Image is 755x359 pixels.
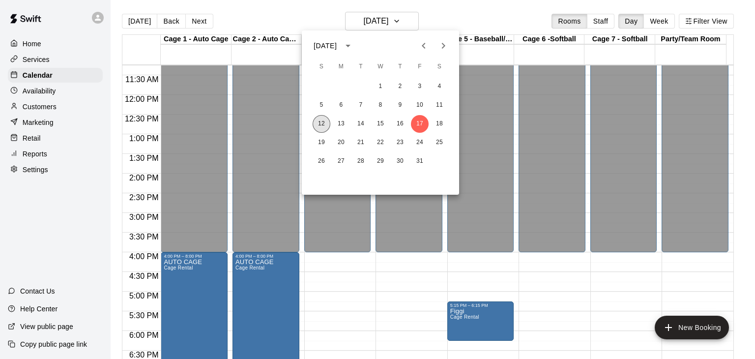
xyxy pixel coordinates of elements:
[332,134,350,151] button: 20
[372,134,389,151] button: 22
[431,96,448,114] button: 11
[332,115,350,133] button: 13
[313,134,330,151] button: 19
[431,115,448,133] button: 18
[332,152,350,170] button: 27
[372,57,389,77] span: Wednesday
[411,134,429,151] button: 24
[332,57,350,77] span: Monday
[411,115,429,133] button: 17
[391,115,409,133] button: 16
[352,96,370,114] button: 7
[372,152,389,170] button: 29
[431,78,448,95] button: 4
[340,37,356,54] button: calendar view is open, switch to year view
[391,96,409,114] button: 9
[313,96,330,114] button: 5
[391,152,409,170] button: 30
[411,78,429,95] button: 3
[431,134,448,151] button: 25
[313,115,330,133] button: 12
[372,96,389,114] button: 8
[391,57,409,77] span: Thursday
[391,78,409,95] button: 2
[372,78,389,95] button: 1
[414,36,434,56] button: Previous month
[391,134,409,151] button: 23
[411,152,429,170] button: 31
[372,115,389,133] button: 15
[411,57,429,77] span: Friday
[352,152,370,170] button: 28
[332,96,350,114] button: 6
[313,152,330,170] button: 26
[411,96,429,114] button: 10
[434,36,453,56] button: Next month
[431,57,448,77] span: Saturday
[352,115,370,133] button: 14
[313,57,330,77] span: Sunday
[314,41,337,51] div: [DATE]
[352,57,370,77] span: Tuesday
[352,134,370,151] button: 21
